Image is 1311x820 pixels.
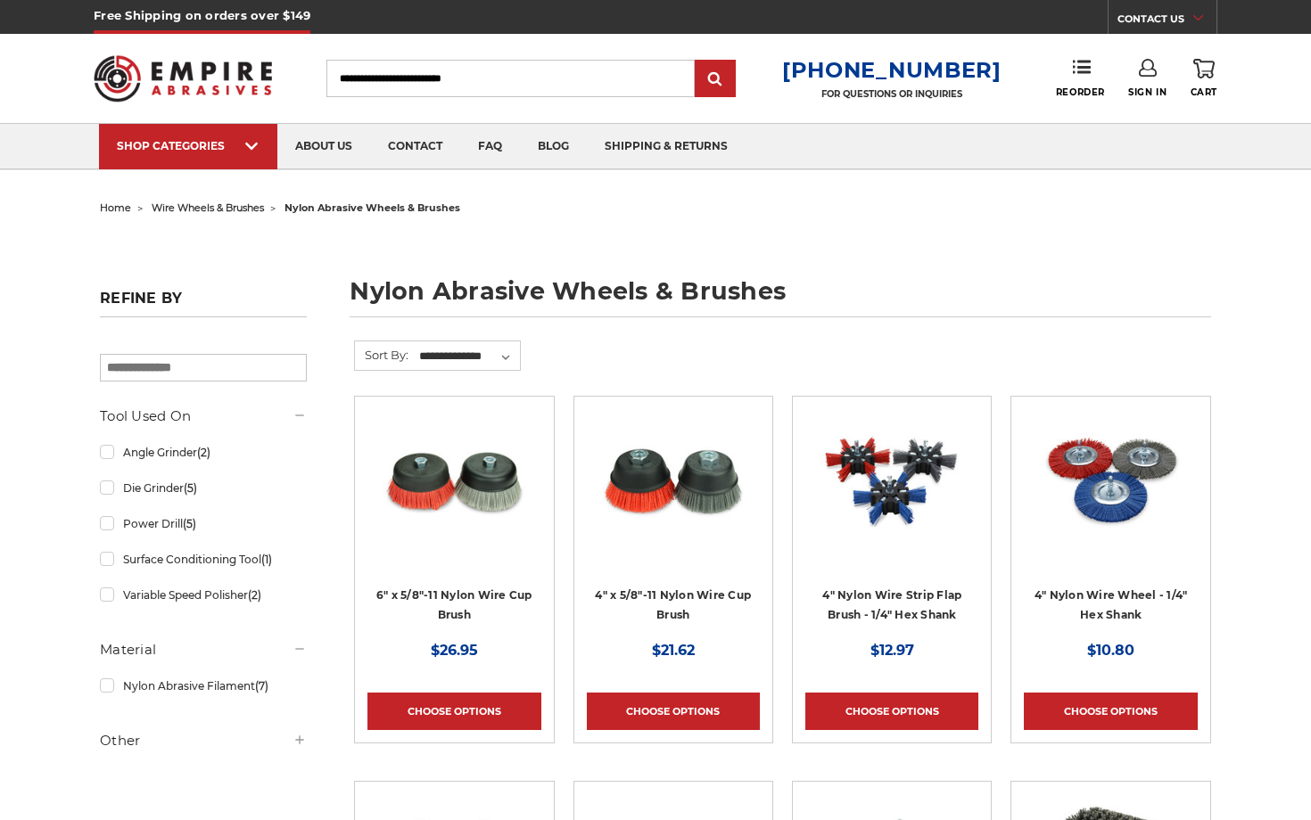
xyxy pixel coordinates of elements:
span: nylon abrasive wheels & brushes [284,201,460,214]
h5: Other [100,730,307,751]
a: Surface Conditioning Tool [100,544,307,575]
span: Reorder [1056,86,1105,98]
h1: nylon abrasive wheels & brushes [350,279,1211,317]
span: Cart [1191,86,1217,98]
a: CONTACT US [1117,9,1216,34]
a: Die Grinder [100,472,307,504]
span: $12.97 [870,642,914,659]
a: 4" x 5/8"-11 Nylon Wire Cup Brush [595,588,751,622]
img: 6" x 5/8"-11 Nylon Wire Wheel Cup Brushes [383,409,525,552]
span: (5) [184,481,197,495]
p: FOR QUESTIONS OR INQUIRIES [782,88,1002,100]
a: 4" Nylon Wire Wheel - 1/4" Hex Shank [1035,588,1188,622]
span: Sign In [1128,86,1167,98]
a: wire wheels & brushes [152,201,264,214]
span: $21.62 [652,642,695,659]
h5: Material [100,639,307,660]
a: 4" x 5/8"-11 Nylon Wire Cup Brushes [587,409,760,582]
span: (2) [248,588,261,602]
a: Choose Options [805,693,978,730]
a: 4 inch strip flap brush [805,409,978,582]
div: SHOP CATEGORIES [117,139,260,152]
a: 4" Nylon Wire Strip Flap Brush - 1/4" Hex Shank [822,588,961,622]
span: $10.80 [1087,642,1134,659]
span: (7) [255,679,268,693]
a: Angle Grinder [100,437,307,468]
a: Variable Speed Polisher [100,579,307,611]
h5: Refine by [100,290,307,317]
span: $26.95 [431,642,478,659]
a: Power Drill [100,508,307,539]
a: 4 inch nylon wire wheel for drill [1024,409,1197,582]
a: contact [370,124,460,169]
label: Sort By: [355,341,408,368]
a: about us [277,124,370,169]
img: 4 inch strip flap brush [820,409,963,552]
span: (5) [183,517,196,530]
a: 6" x 5/8"-11 Nylon Wire Cup Brush [376,588,532,622]
span: (1) [261,553,272,566]
a: Choose Options [1024,693,1197,730]
a: Reorder [1056,59,1105,97]
span: (2) [197,446,210,459]
a: Choose Options [367,693,540,730]
a: Choose Options [587,693,760,730]
h5: Tool Used On [100,406,307,427]
a: [PHONE_NUMBER] [782,57,1002,83]
img: Empire Abrasives [94,44,272,113]
a: shipping & returns [587,124,746,169]
a: Nylon Abrasive Filament [100,670,307,701]
select: Sort By: [416,343,520,370]
img: 4 inch nylon wire wheel for drill [1040,409,1183,552]
img: 4" x 5/8"-11 Nylon Wire Cup Brushes [602,409,745,552]
a: 6" x 5/8"-11 Nylon Wire Wheel Cup Brushes [367,409,540,582]
a: blog [520,124,587,169]
a: home [100,201,131,214]
input: Submit [697,61,733,97]
a: Cart [1191,59,1217,98]
a: faq [460,124,520,169]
